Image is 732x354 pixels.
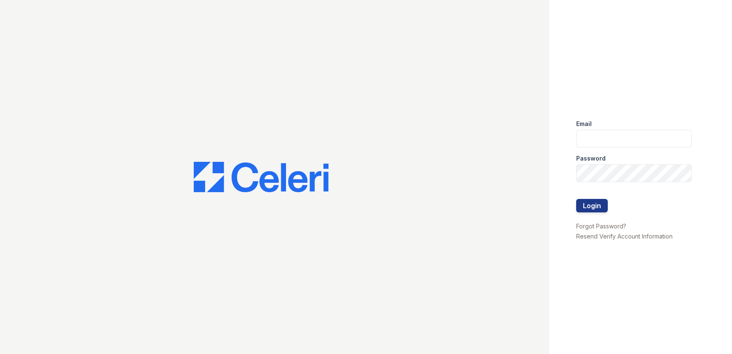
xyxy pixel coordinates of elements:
[576,233,673,240] a: Resend Verify Account Information
[576,223,626,230] a: Forgot Password?
[576,199,608,212] button: Login
[576,120,592,128] label: Email
[194,162,329,192] img: CE_Logo_Blue-a8612792a0a2168367f1c8372b55b34899dd931a85d93a1a3d3e32e68fde9ad4.png
[576,154,606,163] label: Password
